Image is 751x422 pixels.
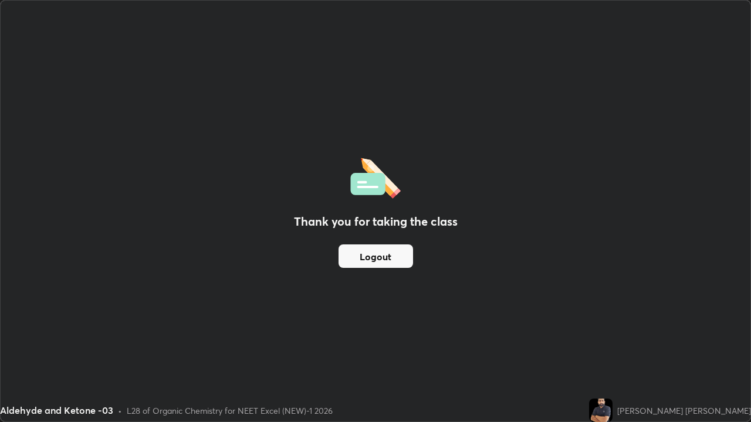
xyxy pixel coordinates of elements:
[589,399,613,422] img: 573870bdf5f84befacbc5ccc64f4209c.jpg
[339,244,413,268] button: Logout
[350,154,401,199] img: offlineFeedback.1438e8b3.svg
[617,404,751,417] div: [PERSON_NAME] [PERSON_NAME]
[127,404,333,417] div: L28 of Organic Chemistry for NEET Excel (NEW)-1 2026
[294,213,458,230] h2: Thank you for taking the class
[118,404,122,417] div: •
